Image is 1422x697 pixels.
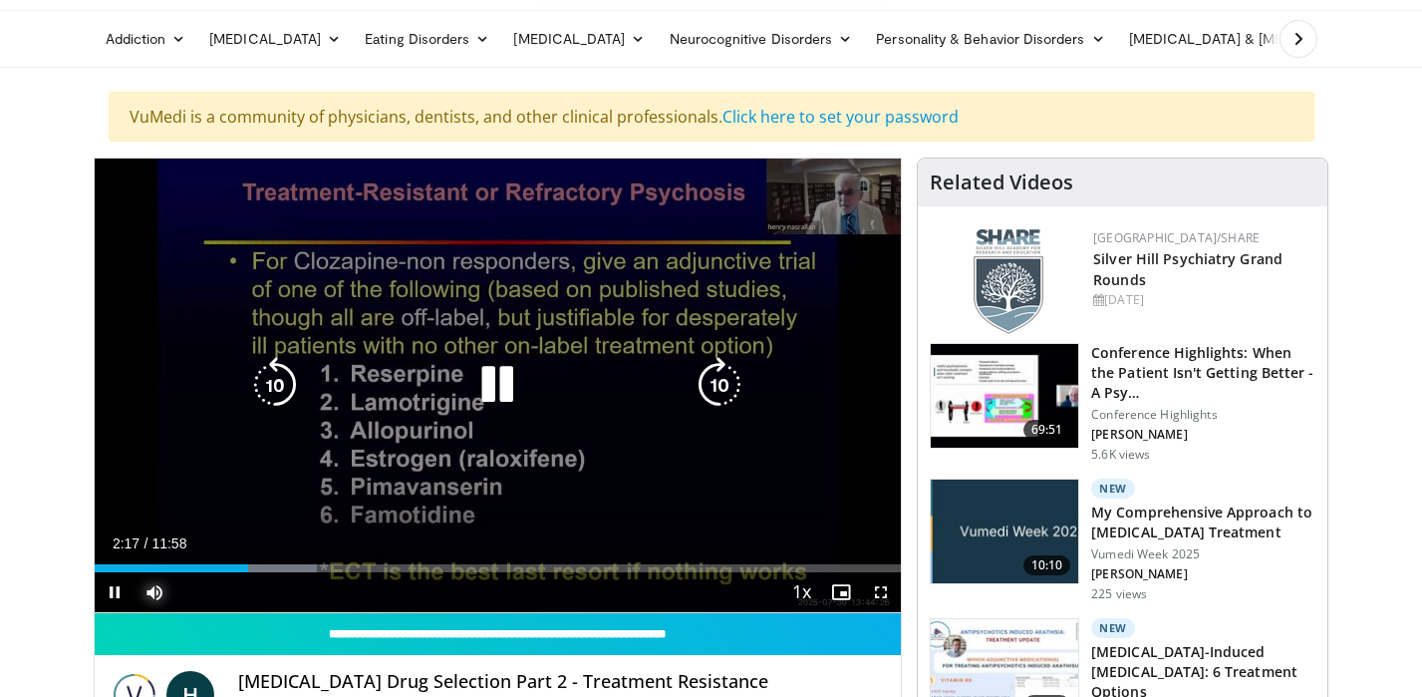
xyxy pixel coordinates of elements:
[658,19,865,59] a: Neurocognitive Disorders
[95,564,902,572] div: Progress Bar
[94,19,198,59] a: Addiction
[151,535,186,551] span: 11:58
[1091,427,1315,443] p: [PERSON_NAME]
[931,344,1078,448] img: 4362ec9e-0993-4580-bfd4-8e18d57e1d49.150x105_q85_crop-smart_upscale.jpg
[1091,343,1315,403] h3: Conference Highlights: When the Patient Isn't Getting Better - A Psy…
[353,19,501,59] a: Eating Disorders
[1023,420,1071,440] span: 69:51
[930,343,1315,463] a: 69:51 Conference Highlights: When the Patient Isn't Getting Better - A Psy… Conference Highlights...
[1091,586,1147,602] p: 225 views
[238,671,886,693] h4: [MEDICAL_DATA] Drug Selection Part 2 - Treatment Resistance
[95,159,902,613] video-js: Video Player
[1091,503,1315,542] h3: My Comprehensive Approach to [MEDICAL_DATA] Treatment
[113,535,140,551] span: 2:17
[1093,249,1282,289] a: Silver Hill Psychiatry Grand Rounds
[781,572,821,612] button: Playback Rate
[974,229,1043,334] img: f8aaeb6d-318f-4fcf-bd1d-54ce21f29e87.png.150x105_q85_autocrop_double_scale_upscale_version-0.2.png
[930,171,1073,194] h4: Related Videos
[135,572,174,612] button: Mute
[930,479,1315,602] a: 10:10 New My Comprehensive Approach to [MEDICAL_DATA] Treatment Vumedi Week 2025 [PERSON_NAME] 22...
[109,92,1314,142] div: VuMedi is a community of physicians, dentists, and other clinical professionals.
[144,535,148,551] span: /
[1091,546,1315,562] p: Vumedi Week 2025
[95,572,135,612] button: Pause
[1091,566,1315,582] p: [PERSON_NAME]
[1093,229,1260,246] a: [GEOGRAPHIC_DATA]/SHARE
[1117,19,1402,59] a: [MEDICAL_DATA] & [MEDICAL_DATA]
[1091,618,1135,638] p: New
[1023,555,1071,575] span: 10:10
[931,480,1078,583] img: ae1082c4-cc90-4cd6-aa10-009092bfa42a.jpg.150x105_q85_crop-smart_upscale.jpg
[1091,407,1315,423] p: Conference Highlights
[197,19,353,59] a: [MEDICAL_DATA]
[722,106,959,128] a: Click here to set your password
[861,572,901,612] button: Fullscreen
[1093,291,1311,309] div: [DATE]
[821,572,861,612] button: Enable picture-in-picture mode
[864,19,1116,59] a: Personality & Behavior Disorders
[501,19,657,59] a: [MEDICAL_DATA]
[1091,447,1150,463] p: 5.6K views
[1091,479,1135,499] p: New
